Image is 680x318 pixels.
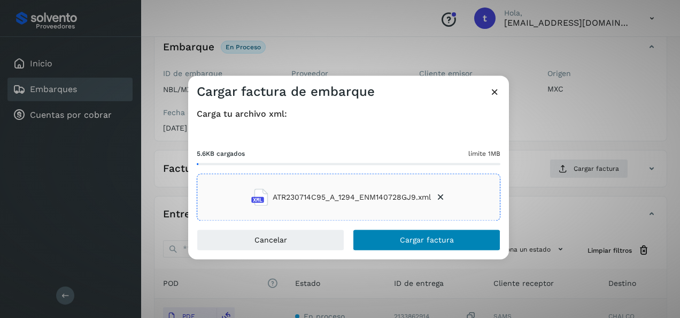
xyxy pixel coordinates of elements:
span: Cancelar [254,237,287,244]
span: límite 1MB [468,149,500,159]
h3: Cargar factura de embarque [197,84,375,100]
button: Cargar factura [353,230,500,251]
span: 5.6KB cargados [197,149,245,159]
h4: Carga tu archivo xml: [197,109,500,119]
span: Cargar factura [400,237,454,244]
button: Cancelar [197,230,344,251]
span: ATR230714C95_A_1294_ENM140728GJ9.xml [273,192,431,203]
